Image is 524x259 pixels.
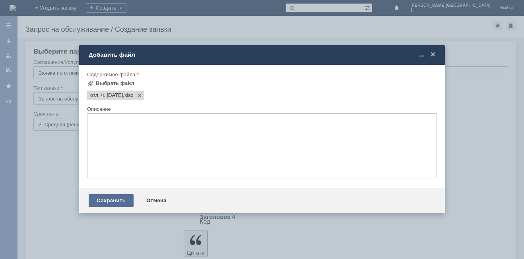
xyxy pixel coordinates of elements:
div: Добавить файл [89,51,437,58]
div: Необходимо удалить отложенные чеки за [DATE] [3,3,116,16]
div: Описание [87,106,435,112]
span: отл. ч. 18.09.25.xlsx [123,92,133,99]
span: отл. ч. 18.09.25.xlsx [90,92,123,99]
div: Содержимое файла [87,72,435,77]
span: Закрыть [429,51,437,58]
span: Свернуть (Ctrl + M) [418,51,426,58]
div: Выбрать файл [96,80,134,87]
